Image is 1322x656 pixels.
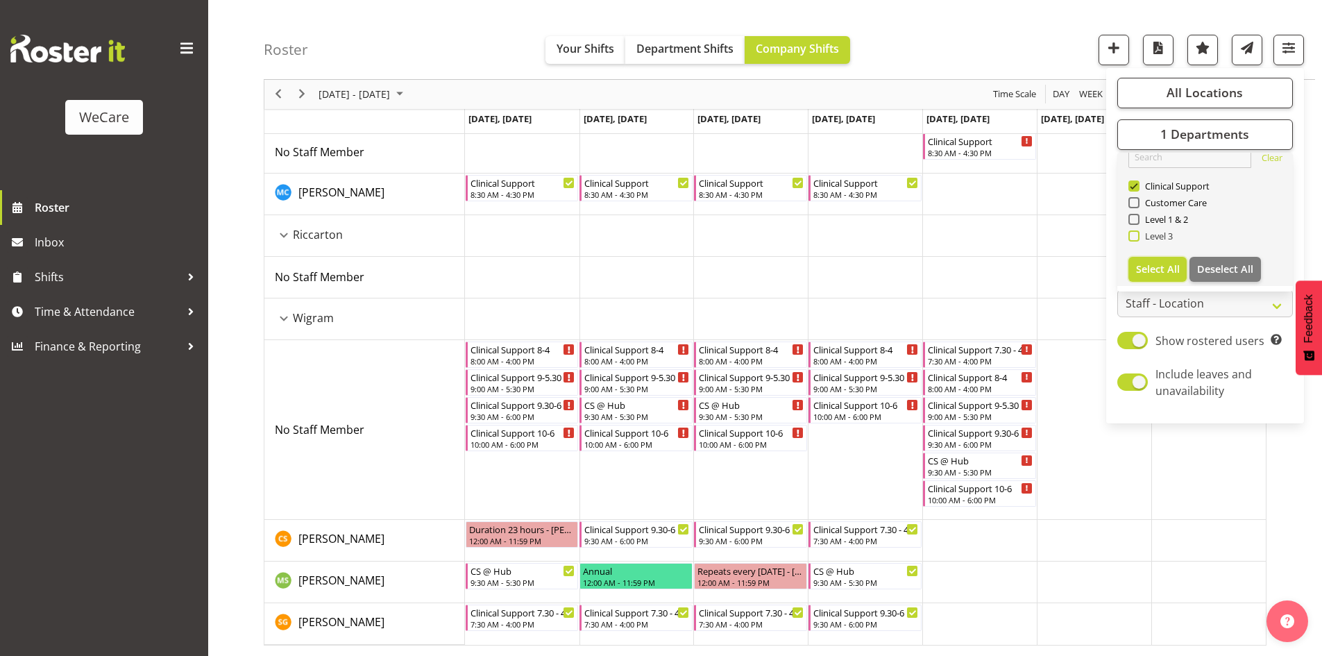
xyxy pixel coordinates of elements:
div: 9:30 AM - 6:00 PM [813,619,918,630]
div: Mehreen Sardar"s event - CS @ Hub Begin From Thursday, November 13, 2025 at 9:30:00 AM GMT+13:00 ... [808,563,922,589]
div: No Staff Member"s event - Clinical Support 10-6 Begin From Monday, November 10, 2025 at 10:00:00 ... [466,425,579,451]
div: Clinical Support 10-6 [699,426,804,439]
button: Download a PDF of the roster according to the set date range. [1143,35,1173,65]
td: Riccarton resource [264,215,465,257]
div: 8:00 AM - 4:00 PM [471,355,575,367]
button: Previous [269,86,288,103]
div: Mary Childs"s event - Clinical Support Begin From Thursday, November 13, 2025 at 8:30:00 AM GMT+1... [808,175,922,201]
span: Deselect All [1197,262,1253,276]
button: Add a new shift [1099,35,1129,65]
div: 10:00 AM - 6:00 PM [928,494,1033,505]
div: Duration 23 hours - [PERSON_NAME] [469,522,575,536]
img: Rosterit website logo [10,35,125,62]
span: No Staff Member [275,422,364,437]
button: Company Shifts [745,36,850,64]
div: 9:30 AM - 5:30 PM [584,411,689,422]
div: No Staff Member"s event - Clinical Support 10-6 Begin From Friday, November 14, 2025 at 10:00:00 ... [923,480,1036,507]
span: Level 1 & 2 [1139,214,1189,225]
div: Repeats every [DATE] - [PERSON_NAME] [697,564,804,578]
button: Send a list of all shifts for the selected filtered period to all rostered employees. [1232,35,1262,65]
div: Annual [583,564,689,578]
span: Day [1051,86,1071,103]
button: All Locations [1117,78,1293,108]
div: CS @ Hub [699,398,804,412]
div: Mehreen Sardar"s event - Repeats every wednesday - Mehreen Sardar Begin From Wednesday, November ... [694,563,807,589]
div: 12:00 AM - 11:59 PM [697,577,804,588]
div: WeCare [79,107,129,128]
span: Level 3 [1139,230,1173,242]
td: Catherine Stewart resource [264,520,465,562]
div: No Staff Member"s event - Clinical Support 9-5.30 Begin From Wednesday, November 12, 2025 at 9:00... [694,369,807,396]
a: [PERSON_NAME] [298,184,384,201]
span: Roster [35,197,201,218]
div: No Staff Member"s event - Clinical Support 8-4 Begin From Friday, November 14, 2025 at 8:00:00 AM... [923,369,1036,396]
span: Clinical Support [1139,180,1210,192]
img: help-xxl-2.png [1280,614,1294,628]
div: Sanjita Gurung"s event - Clinical Support 9.30-6 Begin From Thursday, November 13, 2025 at 9:30:0... [808,605,922,631]
div: Clinical Support 8-4 [471,342,575,356]
div: No Staff Member"s event - Clinical Support 8-4 Begin From Tuesday, November 11, 2025 at 8:00:00 A... [579,342,693,368]
div: Clinical Support 10-6 [813,398,918,412]
input: Search [1128,146,1251,168]
span: [DATE], [DATE] [468,112,532,125]
div: 9:00 AM - 5:30 PM [928,411,1033,422]
span: Time Scale [992,86,1037,103]
div: Clinical Support 8-4 [928,370,1033,384]
td: No Staff Member resource [264,257,465,298]
div: Clinical Support 9-5.30 [813,370,918,384]
td: Wigram resource [264,298,465,340]
div: previous period [266,80,290,109]
div: Clinical Support 7.30 - 4 [813,522,918,536]
a: Clear [1262,151,1282,168]
div: 9:30 AM - 6:00 PM [471,411,575,422]
button: 1 Departments [1117,119,1293,150]
div: Clinical Support 7.30 - 4 [584,605,689,619]
div: Clinical Support 9-5.30 [699,370,804,384]
span: Wigram [293,310,334,326]
div: 10:00 AM - 6:00 PM [699,439,804,450]
div: 9:00 AM - 5:30 PM [584,383,689,394]
div: Sanjita Gurung"s event - Clinical Support 7.30 - 4 Begin From Monday, November 10, 2025 at 7:30:0... [466,605,579,631]
div: Clinical Support 7.30 - 4 [699,605,804,619]
div: No Staff Member"s event - Clinical Support 10-6 Begin From Wednesday, November 12, 2025 at 10:00:... [694,425,807,451]
div: 7:30 AM - 4:00 PM [471,619,575,630]
span: Company Shifts [756,41,839,56]
div: 9:00 AM - 5:30 PM [471,383,575,394]
span: Shifts [35,267,180,287]
div: 8:30 AM - 4:30 PM [584,189,689,200]
div: 10:00 AM - 6:00 PM [584,439,689,450]
div: Clinical Support 8-4 [813,342,918,356]
div: No Staff Member"s event - Clinical Support 8-4 Begin From Monday, November 10, 2025 at 8:00:00 AM... [466,342,579,368]
div: Catherine Stewart"s event - Duration 23 hours - Catherine Stewart Begin From Monday, November 10,... [466,521,579,548]
div: Clinical Support 9-5.30 [928,398,1033,412]
div: 10:00 AM - 6:00 PM [813,411,918,422]
span: Week [1078,86,1104,103]
div: No Staff Member"s event - Clinical Support 9-5.30 Begin From Tuesday, November 11, 2025 at 9:00:0... [579,369,693,396]
div: No Staff Member"s event - CS @ Hub Begin From Tuesday, November 11, 2025 at 9:30:00 AM GMT+13:00 ... [579,397,693,423]
button: November 2025 [316,86,409,103]
div: Sanjita Gurung"s event - Clinical Support 7.30 - 4 Begin From Wednesday, November 12, 2025 at 7:3... [694,605,807,631]
button: Next [293,86,312,103]
div: 7:30 AM - 4:00 PM [584,619,689,630]
button: Select All [1128,257,1187,282]
span: [DATE], [DATE] [812,112,875,125]
div: 8:30 AM - 4:30 PM [928,147,1033,158]
td: Mehreen Sardar resource [264,562,465,603]
span: Your Shifts [557,41,614,56]
div: 9:30 AM - 6:00 PM [584,535,689,546]
div: 9:30 AM - 5:30 PM [928,466,1033,478]
div: Clinical Support [699,176,804,190]
div: 8:00 AM - 4:00 PM [699,355,804,367]
div: No Staff Member"s event - Clinical Support 9-5.30 Begin From Thursday, November 13, 2025 at 9:00:... [808,369,922,396]
span: Include leaves and unavailability [1155,367,1252,398]
div: Clinical Support 9-5.30 [584,370,689,384]
a: [PERSON_NAME] [298,614,384,630]
div: Clinical Support 9.30-6 [928,426,1033,439]
button: Your Shifts [545,36,625,64]
div: 9:30 AM - 6:00 PM [699,535,804,546]
div: No Staff Member"s event - Clinical Support 7.30 - 4 Begin From Friday, November 14, 2025 at 7:30:... [923,342,1036,368]
a: No Staff Member [275,144,364,160]
div: Clinical Support 7.30 - 4 [928,342,1033,356]
div: No Staff Member"s event - Clinical Support 9.30-6 Begin From Friday, November 14, 2025 at 9:30:00... [923,425,1036,451]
